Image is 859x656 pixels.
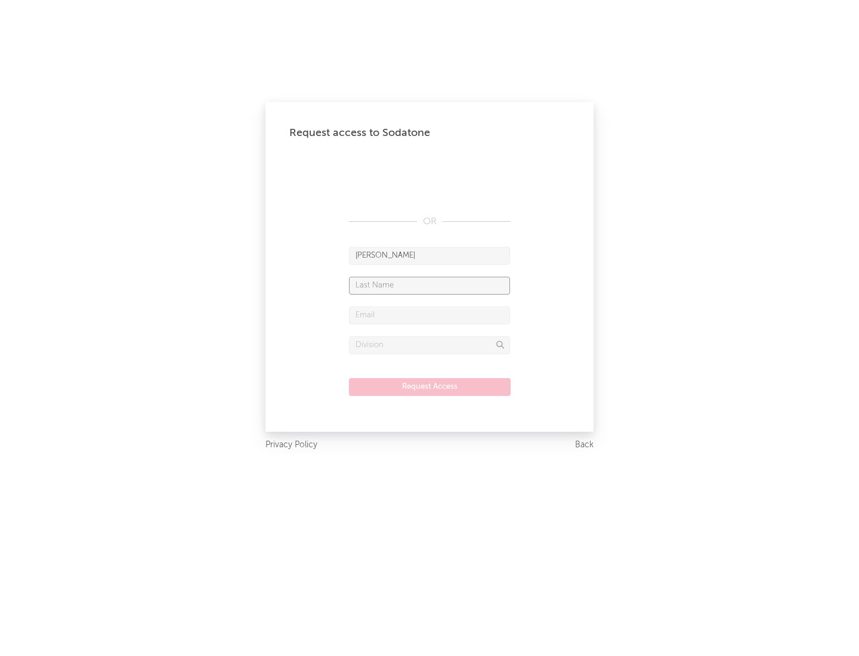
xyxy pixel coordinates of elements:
input: Last Name [349,277,510,295]
a: Privacy Policy [265,438,317,453]
div: Request access to Sodatone [289,126,570,140]
input: First Name [349,247,510,265]
button: Request Access [349,378,511,396]
a: Back [575,438,594,453]
div: OR [349,215,510,229]
input: Division [349,336,510,354]
input: Email [349,307,510,324]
